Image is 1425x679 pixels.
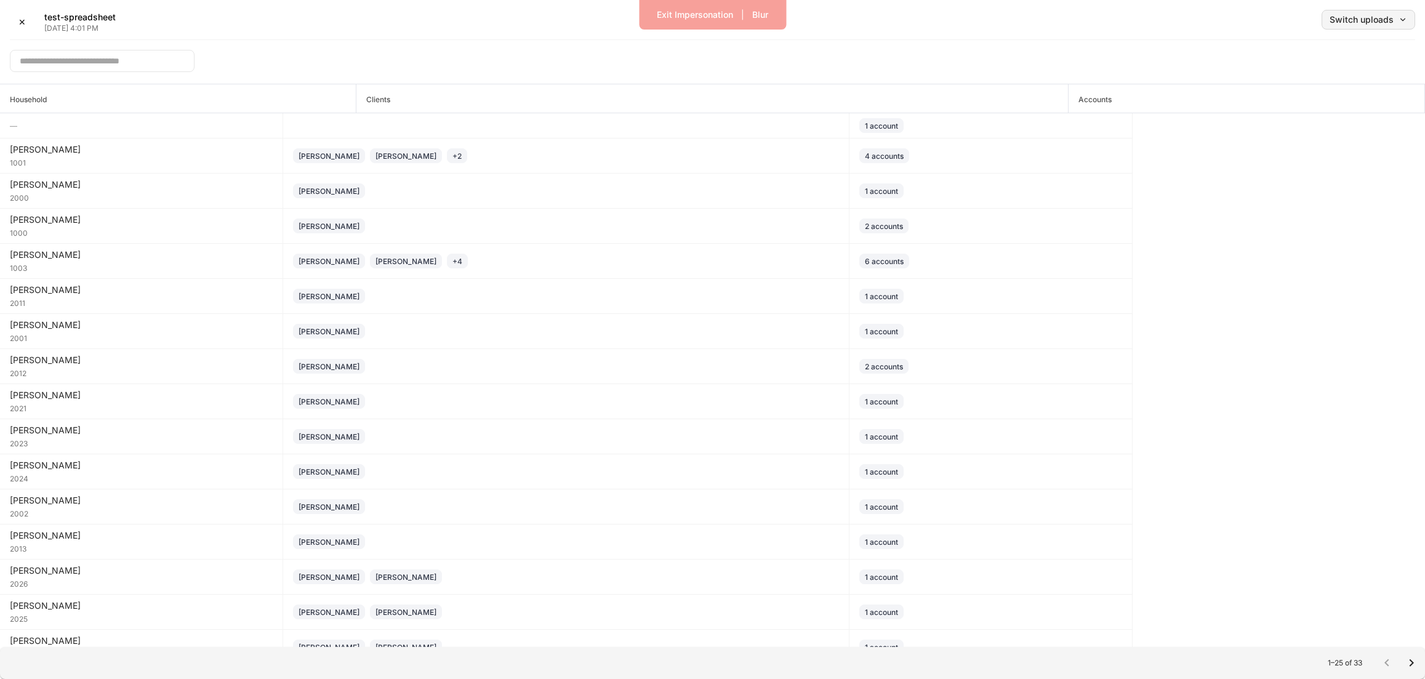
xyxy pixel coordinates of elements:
div: [PERSON_NAME] [10,179,273,191]
div: [PERSON_NAME] [375,641,436,653]
div: 1 account [865,571,898,583]
div: [PERSON_NAME] [375,150,436,162]
div: 2011 [10,296,273,308]
div: 2025 [10,612,273,624]
div: 2024 [10,472,273,484]
div: 2023 [10,436,273,449]
button: Switch uploads [1322,10,1415,30]
div: 1 account [865,396,898,408]
div: 1 account [865,185,898,197]
div: 1001 [10,156,273,168]
div: 2012 [10,366,273,379]
h6: Accounts [1069,94,1112,105]
div: 1003 [10,261,273,273]
button: ✕ [10,10,34,34]
button: Blur [744,5,776,25]
div: Exit Impersonation [657,10,733,19]
div: [PERSON_NAME] [10,494,273,507]
div: [PERSON_NAME] [375,606,436,618]
div: 4 accounts [865,150,904,162]
div: [PERSON_NAME] [10,424,273,436]
div: [PERSON_NAME] [299,220,359,232]
div: [PERSON_NAME] [10,389,273,401]
div: [PERSON_NAME] [10,214,273,226]
div: [PERSON_NAME] [10,354,273,366]
button: Go to next page [1399,651,1424,675]
div: 2021 [10,401,273,414]
div: ✕ [18,18,26,26]
div: + 4 [452,255,462,267]
div: 2 accounts [865,361,903,372]
div: [PERSON_NAME] [299,571,359,583]
div: 1 account [865,466,898,478]
div: 6 accounts [865,255,904,267]
div: [PERSON_NAME] [299,185,359,197]
div: [PERSON_NAME] [10,564,273,577]
div: [PERSON_NAME] [299,501,359,513]
div: [PERSON_NAME] [299,255,359,267]
div: [PERSON_NAME] [299,431,359,443]
div: 2002 [10,507,273,519]
div: 1 account [865,606,898,618]
div: [PERSON_NAME] [375,255,436,267]
div: 1 account [865,120,898,132]
div: 1 account [865,536,898,548]
div: [PERSON_NAME] [10,249,273,261]
div: [PERSON_NAME] [10,284,273,296]
div: [PERSON_NAME] [299,361,359,372]
div: 1 account [865,326,898,337]
div: 1 account [865,501,898,513]
div: [PERSON_NAME] [375,571,436,583]
div: [PERSON_NAME] [10,529,273,542]
div: Blur [752,10,768,19]
span: Clients [356,84,1069,113]
div: [PERSON_NAME] [10,635,273,647]
div: [PERSON_NAME] [299,150,359,162]
div: 1000 [10,226,273,238]
span: Accounts [1069,84,1424,113]
div: [PERSON_NAME] [10,143,273,156]
div: [PERSON_NAME] [299,326,359,337]
div: + 2 [452,150,462,162]
div: [PERSON_NAME] [299,536,359,548]
h5: test-spreadsheet [44,11,116,23]
button: Exit Impersonation [649,5,741,25]
div: 2026 [10,577,273,589]
div: [PERSON_NAME] [299,641,359,653]
div: [PERSON_NAME] [299,291,359,302]
div: 1 account [865,291,898,302]
div: [PERSON_NAME] [10,459,273,472]
div: 1 account [865,431,898,443]
div: [PERSON_NAME] [299,606,359,618]
div: [PERSON_NAME] [10,600,273,612]
div: 2001 [10,331,273,344]
div: 2 accounts [865,220,903,232]
h6: Clients [356,94,390,105]
div: [PERSON_NAME] [299,466,359,478]
div: [PERSON_NAME] [10,319,273,331]
h6: — [10,120,273,132]
p: 1–25 of 33 [1328,658,1362,668]
div: 1 account [865,641,898,653]
div: 2013 [10,542,273,554]
div: Switch uploads [1330,15,1407,24]
div: [PERSON_NAME] [299,396,359,408]
p: [DATE] 4:01 PM [44,23,116,33]
div: 2000 [10,191,273,203]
